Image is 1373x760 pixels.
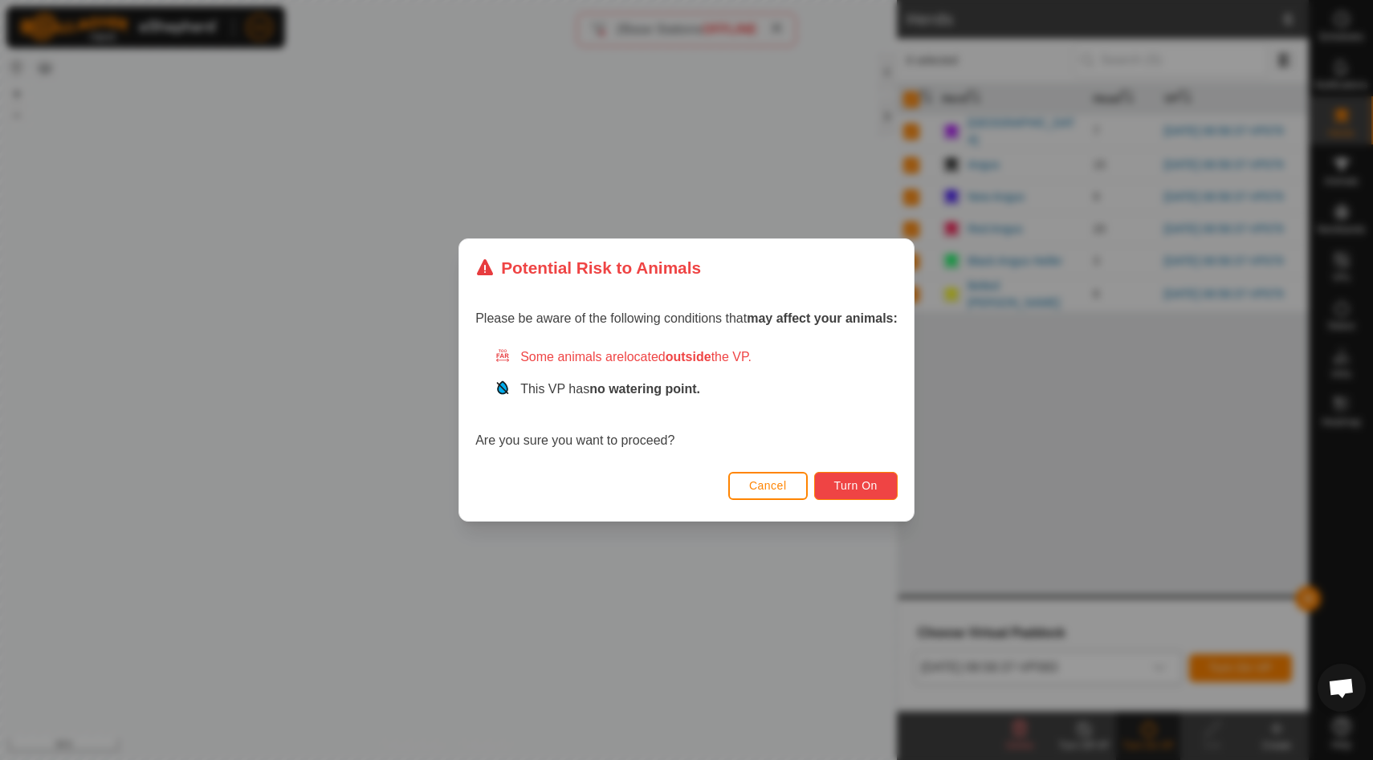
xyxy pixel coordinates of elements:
[520,382,700,396] span: This VP has
[728,472,808,500] button: Cancel
[749,479,787,492] span: Cancel
[814,472,898,500] button: Turn On
[495,347,898,367] div: Some animals are
[747,311,898,325] strong: may affect your animals:
[475,311,898,325] span: Please be aware of the following conditions that
[475,347,898,450] div: Are you sure you want to proceed?
[834,479,878,492] span: Turn On
[624,350,752,364] span: located the VP.
[1318,664,1366,712] div: Open chat
[589,382,700,396] strong: no watering point.
[666,350,711,364] strong: outside
[475,255,701,280] div: Potential Risk to Animals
